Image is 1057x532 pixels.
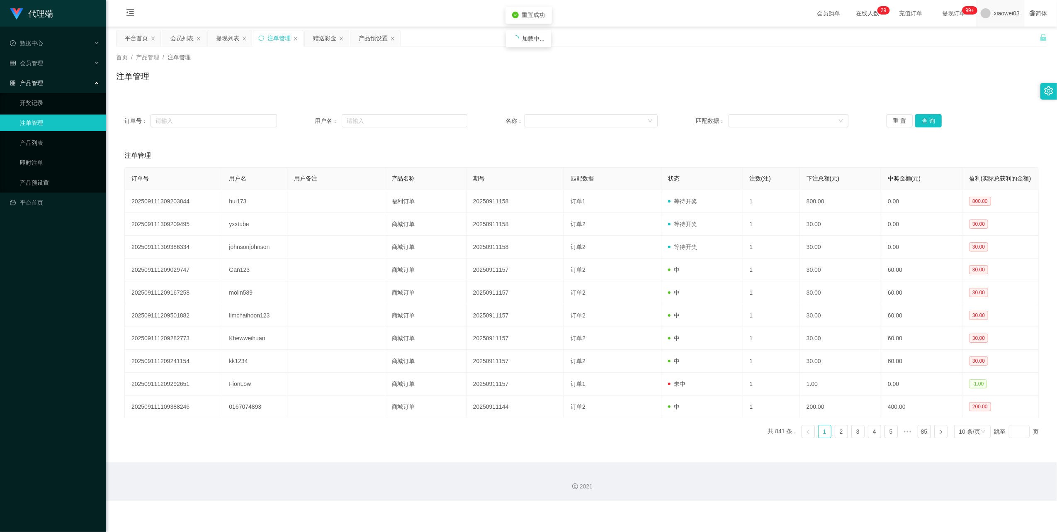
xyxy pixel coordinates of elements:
[116,0,144,27] i: 图标: menu-fold
[938,10,970,16] span: 提现订单
[222,395,287,418] td: 0167074893
[571,198,586,205] span: 订单1
[222,236,287,259] td: johnsonjohnson
[868,425,881,438] li: 4
[467,213,564,236] td: 20250911158
[113,482,1050,491] div: 2021
[696,117,729,125] span: 匹配数据：
[881,281,962,304] td: 60.00
[884,6,887,15] p: 9
[668,244,697,250] span: 等待开奖
[743,236,800,259] td: 1
[124,117,151,125] span: 订单号：
[881,373,962,395] td: 0.00
[800,350,881,373] td: 30.00
[888,175,921,182] span: 中奖金额(元)
[668,335,680,342] span: 中
[934,425,948,438] li: 下一页
[895,10,927,16] span: 充值订单
[315,117,342,125] span: 用户名：
[969,242,988,251] span: 30.00
[222,281,287,304] td: molin589
[20,115,100,131] a: 注单管理
[881,395,962,418] td: 400.00
[467,373,564,395] td: 20250911157
[969,356,988,366] span: 30.00
[743,190,800,213] td: 1
[668,358,680,364] span: 中
[881,190,962,213] td: 0.00
[969,311,988,320] span: 30.00
[10,40,43,46] span: 数据中心
[473,175,485,182] span: 期号
[959,425,980,438] div: 10 条/页
[131,175,149,182] span: 订单号
[512,12,519,18] i: icon: check-circle
[800,213,881,236] td: 30.00
[293,36,298,41] i: 图标: close
[743,281,800,304] td: 1
[881,6,884,15] p: 2
[125,259,222,281] td: 202509111209029747
[800,395,881,418] td: 200.00
[136,54,159,61] span: 产品管理
[969,220,988,229] span: 30.00
[385,213,467,236] td: 商城订单
[168,54,191,61] span: 注单管理
[10,40,16,46] i: 图标: check-circle-o
[571,244,586,250] span: 订单2
[668,175,680,182] span: 状态
[222,190,287,213] td: hui173
[222,327,287,350] td: Khewweihuan
[505,117,525,125] span: 名称：
[467,259,564,281] td: 20250911157
[216,30,239,46] div: 提现列表
[743,213,800,236] td: 1
[750,175,771,182] span: 注数(注)
[222,259,287,281] td: Gan123
[969,197,991,206] span: 800.00
[838,118,843,124] i: 图标: down
[571,403,586,410] span: 订单2
[571,335,586,342] span: 订单2
[125,373,222,395] td: 202509111209292651
[885,425,897,438] a: 5
[313,30,336,46] div: 赠送彩金
[881,304,962,327] td: 60.00
[969,288,988,297] span: 30.00
[125,304,222,327] td: 202509111209501882
[125,213,222,236] td: 202509111309209495
[222,350,287,373] td: kk1234
[522,35,545,42] span: 加载中...
[881,213,962,236] td: 0.00
[242,36,247,41] i: 图标: close
[884,425,898,438] li: 5
[125,236,222,259] td: 202509111309386334
[868,425,881,438] a: 4
[743,373,800,395] td: 1
[668,403,680,410] span: 中
[116,70,149,83] h1: 注单管理
[571,358,586,364] span: 订单2
[342,114,467,127] input: 请输入
[124,151,151,161] span: 注单管理
[668,198,697,205] span: 等待开奖
[668,221,697,227] span: 等待开奖
[800,281,881,304] td: 30.00
[800,259,881,281] td: 30.00
[10,10,53,17] a: 代理端
[20,174,100,191] a: 产品预设置
[881,350,962,373] td: 60.00
[522,12,545,18] span: 重置成功
[918,425,931,438] a: 85
[294,175,317,182] span: 用户备注
[807,175,839,182] span: 下注总额(元)
[800,236,881,259] td: 30.00
[10,60,16,66] i: 图标: table
[390,36,395,41] i: 图标: close
[467,350,564,373] td: 20250911157
[901,425,914,438] span: •••
[851,425,865,438] li: 3
[10,80,16,86] i: 图标: appstore-o
[151,114,277,127] input: 请输入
